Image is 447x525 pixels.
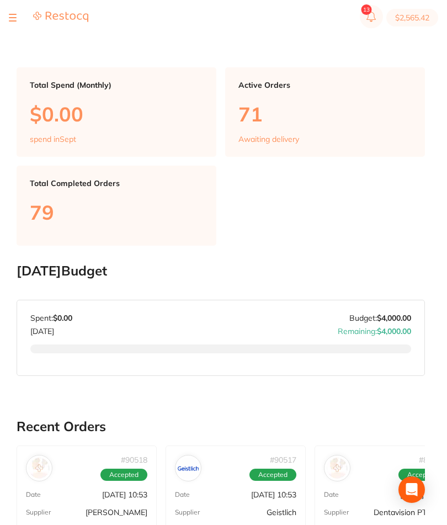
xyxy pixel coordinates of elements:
a: Total Spend (Monthly)$0.00spend inSept [17,67,216,157]
span: Accepted [398,469,445,481]
p: Total Completed Orders [30,179,203,188]
h2: Recent Orders [17,419,425,434]
p: Date [26,491,41,499]
span: Accepted [249,469,296,481]
a: Total Completed Orders79 [17,166,216,246]
p: $0.00 [30,103,203,125]
strong: $0.00 [53,313,72,323]
img: Dentavision PTY Ltd [327,458,348,479]
p: Supplier [26,508,51,516]
p: 71 [238,103,412,125]
p: 79 [30,201,203,224]
p: Spent: [30,314,72,322]
p: [DATE] [30,322,72,336]
a: Active Orders71Awaiting delivery [225,67,425,157]
p: Date [324,491,339,499]
p: Date [175,491,190,499]
p: # 90518 [121,455,147,464]
p: Active Orders [238,81,412,89]
img: Henry Schein Halas [29,458,50,479]
div: Open Intercom Messenger [398,476,425,503]
img: Geistlich [178,458,199,479]
p: [DATE] 10:53 [102,490,147,499]
p: Total Spend (Monthly) [30,81,203,89]
p: Supplier [175,508,200,516]
p: Budget: [349,314,411,322]
a: Restocq Logo [33,11,88,24]
p: Supplier [324,508,349,516]
strong: $4,000.00 [377,313,411,323]
p: Awaiting delivery [238,135,299,144]
p: Remaining: [338,322,411,336]
p: # 90517 [270,455,296,464]
p: Geistlich [267,508,296,517]
span: Accepted [100,469,147,481]
p: [PERSON_NAME] [86,508,147,517]
p: # 89445 [419,455,445,464]
p: spend in Sept [30,135,76,144]
p: [DATE] 10:53 [251,490,296,499]
img: Restocq Logo [33,11,88,23]
p: Dentavision PTY Ltd [374,508,445,517]
h2: [DATE] Budget [17,263,425,279]
strong: $4,000.00 [377,326,411,336]
button: $2,565.42 [386,9,438,26]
